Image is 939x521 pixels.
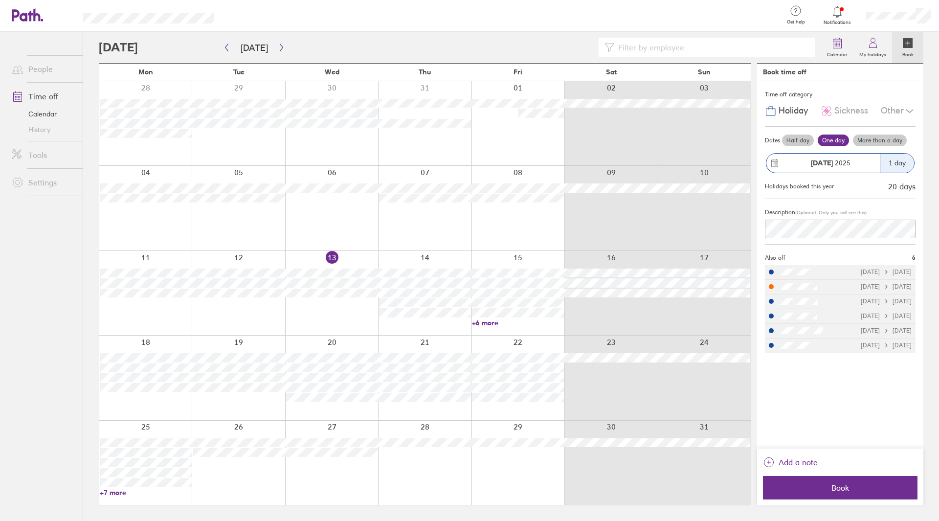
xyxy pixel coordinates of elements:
span: 6 [912,254,916,261]
div: [DATE] [DATE] [861,269,912,275]
label: My holidays [853,49,892,58]
div: Other [881,102,916,120]
a: +7 more [100,488,192,497]
a: Settings [4,173,83,192]
a: Book [892,32,923,63]
div: 1 day [880,154,914,173]
span: Book [770,483,911,492]
a: Time off [4,87,83,106]
div: [DATE] [DATE] [861,327,912,334]
span: Holiday [779,106,808,116]
span: Sun [698,68,711,76]
span: Fri [514,68,522,76]
span: Sickness [834,106,868,116]
a: History [4,122,83,137]
a: My holidays [853,32,892,63]
label: Book [896,49,919,58]
button: [DATE] [233,40,276,56]
label: One day [818,135,849,146]
a: Tools [4,145,83,165]
a: Notifications [822,5,853,25]
div: [DATE] [DATE] [861,342,912,349]
span: (Optional. Only you will see this) [795,209,867,216]
a: Calendar [821,32,853,63]
a: People [4,59,83,79]
span: Add a note [779,454,818,470]
span: Thu [419,68,431,76]
span: Also off [765,254,785,261]
span: Notifications [822,20,853,25]
span: Wed [325,68,339,76]
div: 20 days [888,182,916,191]
span: Sat [606,68,617,76]
div: [DATE] [DATE] [861,283,912,290]
div: [DATE] [DATE] [861,298,912,305]
input: Filter by employee [614,38,809,57]
span: Tue [233,68,245,76]
strong: [DATE] [811,159,833,167]
span: Mon [138,68,153,76]
span: 2025 [811,159,850,167]
span: Dates [765,137,780,144]
div: Time off category [765,87,916,102]
span: Description [765,208,795,216]
button: Add a note [763,454,818,470]
div: Book time off [763,68,806,76]
div: [DATE] [DATE] [861,313,912,319]
label: More than a day [853,135,907,146]
label: Half day [782,135,814,146]
button: Book [763,476,917,499]
label: Calendar [821,49,853,58]
div: Holidays booked this year [765,183,834,190]
a: +6 more [472,318,564,327]
span: Get help [780,19,812,25]
button: [DATE] 20251 day [765,148,916,178]
a: Calendar [4,106,83,122]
